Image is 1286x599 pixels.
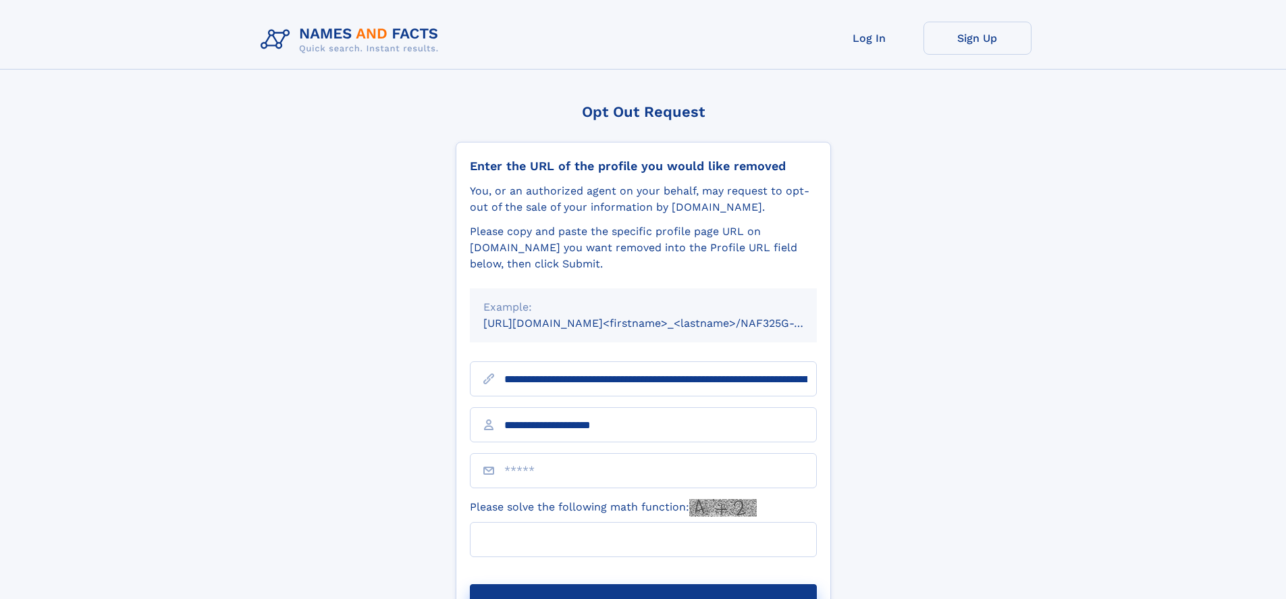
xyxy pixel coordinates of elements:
[483,317,842,330] small: [URL][DOMAIN_NAME]<firstname>_<lastname>/NAF325G-xxxxxxxx
[470,499,757,517] label: Please solve the following math function:
[456,103,831,120] div: Opt Out Request
[470,224,817,272] div: Please copy and paste the specific profile page URL on [DOMAIN_NAME] you want removed into the Pr...
[470,183,817,215] div: You, or an authorized agent on your behalf, may request to opt-out of the sale of your informatio...
[255,22,450,58] img: Logo Names and Facts
[483,299,803,315] div: Example:
[815,22,923,55] a: Log In
[470,159,817,174] div: Enter the URL of the profile you would like removed
[923,22,1032,55] a: Sign Up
